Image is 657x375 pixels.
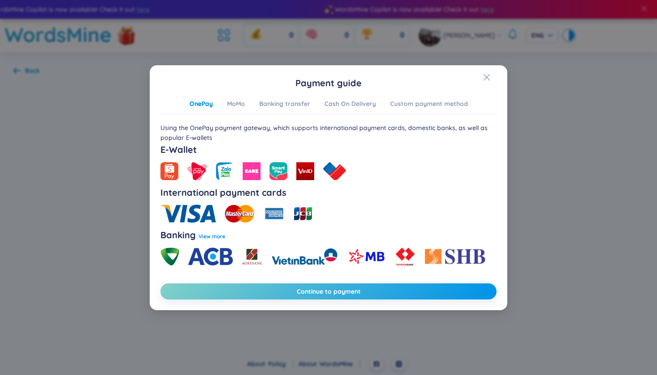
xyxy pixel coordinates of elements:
[242,247,262,265] img: agribank.2da7602f.jpg
[424,247,486,265] img: shb_bank.86e27b6f.webp
[160,123,497,270] div: Using the OnePay payment gateway, which supports international payment cards, domestic banks, as ...
[160,205,216,223] img: visa.d4fe1711.png
[259,99,310,109] div: Banking transfer
[216,162,234,180] img: zalo.6d3e90e1.png
[190,99,213,109] div: OnePay
[160,283,497,299] button: Continue to payment
[188,247,233,265] img: AZISt+EFzjfsAAAAAElFTkSuQmCC
[323,162,346,180] img: vnpay.ae92292f.webp
[187,162,207,180] img: Hv5M5P3ulG8y+LL68AAAAASUVORK5CYII=
[160,76,497,90] div: Payment guide
[198,233,225,240] a: View more
[225,205,255,223] img: master_card.e4f38402.png
[160,185,497,199] div: International payment cards
[324,99,376,109] div: Cash On Delivery
[347,247,387,265] img: mbbank.f5249a6a.png
[294,205,312,223] img: W5XEAdDZfS6JBCDMV25INgEkR4sLEgdAe6U+J5EAhOmN+5IsAoiH75YWJGEA9Kcbc5JAAIJa5b4kewDi5OnLpYImQQC0Vtanb...
[160,162,178,180] img: shopee.b4e03567.png
[296,162,314,180] img: vinid.57d6b5ce.png
[227,99,245,109] div: MoMo
[160,143,497,156] div: E-Wallet
[483,65,507,89] button: Close
[243,162,261,180] img: cake.9329ea76.jpg
[263,205,285,223] img: 0qSnqJxkVpAAAAAElFTkSuQmCC
[160,228,497,242] div: Banking
[270,162,287,180] img: smartpay.f2bf18aa.png
[396,247,415,265] img: techcombank.0366169a.png
[271,247,337,265] img: vietinbank.a496aeb8.webp
[390,99,468,109] div: Custom payment method
[160,247,179,265] img: vcb.6cb10c52.png
[297,287,361,296] span: Continue to payment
